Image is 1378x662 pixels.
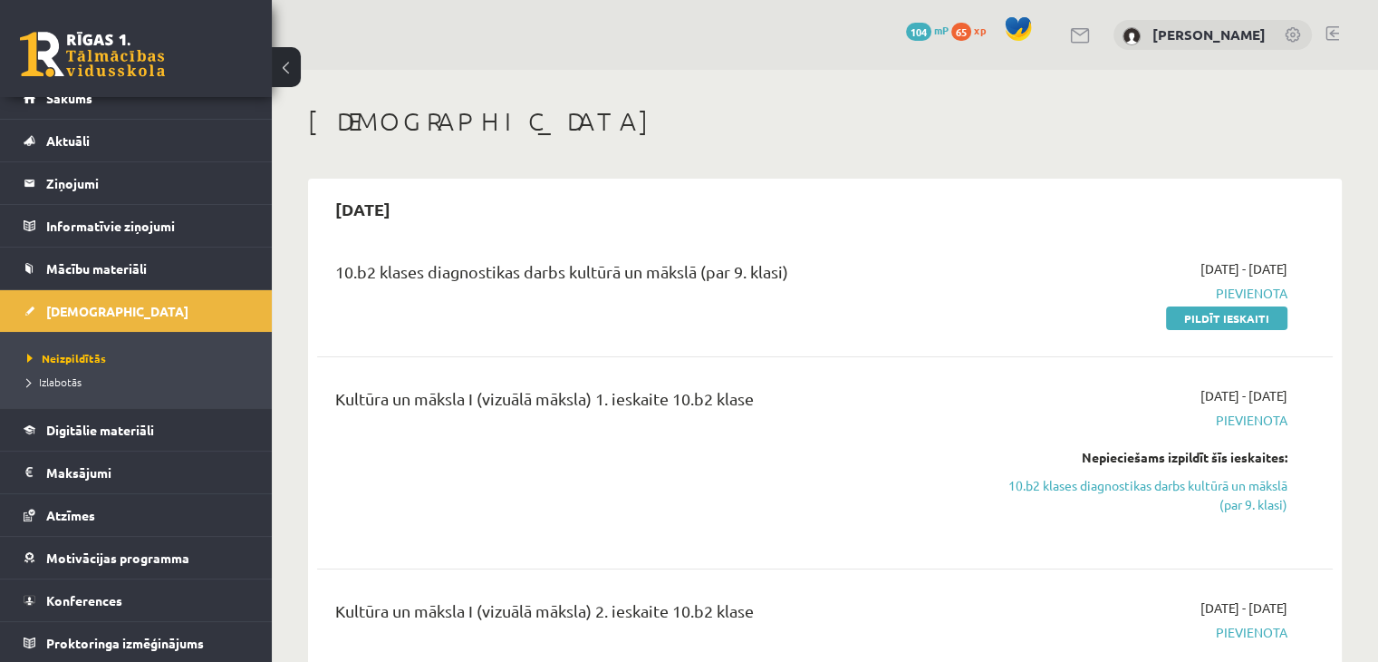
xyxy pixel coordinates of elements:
legend: Ziņojumi [46,162,249,204]
span: Konferences [46,592,122,608]
a: Mācību materiāli [24,248,249,289]
a: Atzīmes [24,494,249,536]
a: Maksājumi [24,452,249,493]
a: Rīgas 1. Tālmācības vidusskola [20,32,165,77]
span: Atzīmes [46,507,95,523]
span: [DATE] - [DATE] [1200,259,1287,278]
span: Izlabotās [27,375,82,389]
a: Neizpildītās [27,350,254,366]
div: Kultūra un māksla I (vizuālā māksla) 1. ieskaite 10.b2 klase [335,386,961,420]
img: Emīlija Zelča [1123,27,1141,45]
span: Digitālie materiāli [46,422,154,438]
span: Mācību materiāli [46,260,147,277]
a: Sākums [24,77,249,119]
legend: Informatīvie ziņojumi [46,205,249,247]
a: Motivācijas programma [24,537,249,579]
div: Kultūra un māksla I (vizuālā māksla) 2. ieskaite 10.b2 klase [335,599,961,632]
span: [DATE] - [DATE] [1200,599,1287,618]
a: Digitālie materiāli [24,409,249,451]
h1: [DEMOGRAPHIC_DATA] [308,106,1342,137]
span: Neizpildītās [27,351,106,365]
span: mP [934,23,949,37]
a: 65 xp [951,23,995,37]
a: Aktuāli [24,120,249,161]
span: Motivācijas programma [46,550,189,566]
div: 10.b2 klases diagnostikas darbs kultūrā un mākslā (par 9. klasi) [335,259,961,293]
a: Pildīt ieskaiti [1166,307,1287,330]
span: 65 [951,23,971,41]
h2: [DATE] [317,188,409,230]
a: Izlabotās [27,374,254,390]
a: [PERSON_NAME] [1152,25,1266,44]
a: 104 mP [906,23,949,37]
a: Ziņojumi [24,162,249,204]
legend: Maksājumi [46,452,249,493]
span: [DEMOGRAPHIC_DATA] [46,303,188,319]
span: xp [974,23,986,37]
span: Sākums [46,90,92,106]
span: Proktoringa izmēģinājums [46,635,204,651]
span: 104 [906,23,931,41]
span: [DATE] - [DATE] [1200,386,1287,405]
span: Aktuāli [46,132,90,149]
a: Konferences [24,579,249,621]
span: Pievienota [988,284,1287,303]
div: Nepieciešams izpildīt šīs ieskaites: [988,448,1287,467]
a: 10.b2 klases diagnostikas darbs kultūrā un mākslā (par 9. klasi) [988,476,1287,514]
span: Pievienota [988,623,1287,642]
span: Pievienota [988,411,1287,430]
a: Informatīvie ziņojumi [24,205,249,247]
a: [DEMOGRAPHIC_DATA] [24,290,249,332]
